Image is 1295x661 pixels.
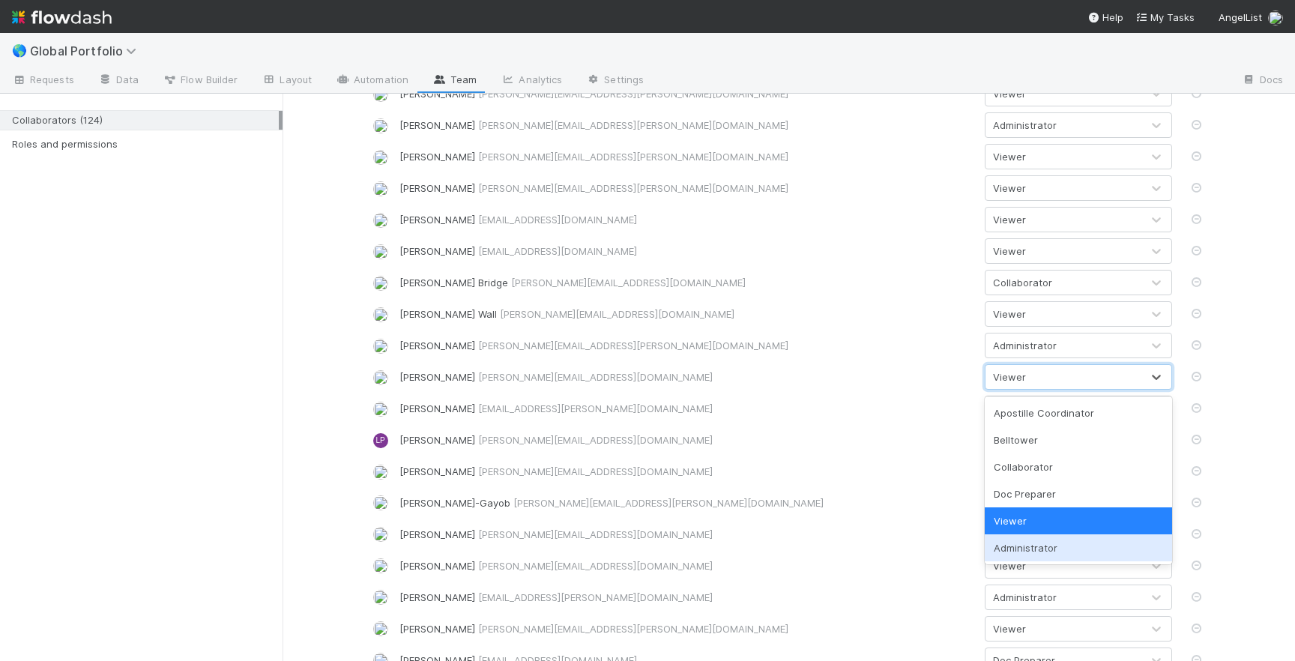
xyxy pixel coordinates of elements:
img: avatar_462714f4-64db-4129-b9df-50d7d164b9fc.png [373,87,388,102]
img: avatar_ec94f6e9-05c5-4d36-a6c8-d0cea77c3c29.png [373,590,388,605]
span: [PERSON_NAME][EMAIL_ADDRESS][PERSON_NAME][DOMAIN_NAME] [478,339,788,351]
div: Viewer [993,181,1026,196]
div: [PERSON_NAME] [399,118,973,133]
span: Flow Builder [163,72,238,87]
div: [PERSON_NAME] Wall [399,307,973,322]
div: Administrator [993,590,1057,605]
img: avatar_45aa71e2-cea6-4b00-9298-a0421aa61a2d.png [373,495,388,510]
img: avatar_f2899df2-d2b9-483b-a052-ca3b1db2e5e2.png [373,621,388,636]
div: [PERSON_NAME] [399,621,973,636]
img: avatar_ba0ef937-97b0-4cb1-a734-c46f876909ef.png [373,150,388,165]
div: [PERSON_NAME] [399,590,973,605]
img: avatar_a669165c-e543-4b1d-ab80-0c2a52253154.png [373,558,388,573]
div: Administrator [993,338,1057,353]
div: Viewer [993,86,1026,101]
div: Viewer [993,244,1026,259]
span: My Tasks [1135,11,1195,23]
a: Automation [324,69,420,93]
div: [PERSON_NAME] Bridge [399,275,973,290]
div: Viewer [993,307,1026,322]
div: [PERSON_NAME] [399,432,973,447]
div: [PERSON_NAME] [399,338,973,353]
div: Collaborator [985,453,1172,480]
div: [PERSON_NAME]-Gayob [399,495,973,510]
div: [PERSON_NAME] [399,149,973,164]
span: [EMAIL_ADDRESS][DOMAIN_NAME] [478,214,637,226]
div: [PERSON_NAME] [399,369,973,384]
div: Administrator [993,118,1057,133]
a: My Tasks [1135,10,1195,25]
span: [PERSON_NAME][EMAIL_ADDRESS][DOMAIN_NAME] [478,465,713,477]
a: Data [86,69,151,93]
a: Layout [250,69,324,93]
div: [PERSON_NAME] [399,464,973,479]
div: Viewer [993,149,1026,164]
span: [PERSON_NAME][EMAIL_ADDRESS][PERSON_NAME][DOMAIN_NAME] [478,119,788,131]
div: Belltower [985,426,1172,453]
img: logo-inverted-e16ddd16eac7371096b0.svg [12,4,112,30]
div: [PERSON_NAME] [399,527,973,542]
div: Viewer [985,507,1172,534]
div: Viewer [993,369,1026,384]
div: Collaborators (124) [12,111,279,130]
span: [PERSON_NAME][EMAIL_ADDRESS][PERSON_NAME][DOMAIN_NAME] [478,151,788,163]
span: 🌎 [12,44,27,57]
div: [PERSON_NAME] [399,181,973,196]
div: Collaborator [993,275,1052,290]
span: [EMAIL_ADDRESS][PERSON_NAME][DOMAIN_NAME] [478,402,713,414]
span: AngelList [1219,11,1262,23]
div: Viewer [993,212,1026,227]
a: Flow Builder [151,69,250,93]
div: Administrator [985,534,1172,561]
span: [EMAIL_ADDRESS][DOMAIN_NAME] [478,245,637,257]
img: avatar_0a9e60f7-03da-485c-bb15-a40c44fcec20.png [373,244,388,259]
span: Global Portfolio [30,43,144,58]
span: [PERSON_NAME][EMAIL_ADDRESS][DOMAIN_NAME] [478,528,713,540]
img: avatar_041b9f3e-9684-4023-b9b7-2f10de55285d.png [373,307,388,322]
span: [PERSON_NAME][EMAIL_ADDRESS][DOMAIN_NAME] [478,371,713,383]
img: avatar_e0ab5a02-4425-4644-8eca-231d5bcccdf4.png [1268,10,1283,25]
img: avatar_d055a153-5d46-4590-b65c-6ad68ba65107.png [373,213,388,228]
img: avatar_ac990a78-52d7-40f8-b1fe-cbbd1cda261e.png [373,402,388,417]
div: Leigh Pomerantz [373,433,388,448]
img: avatar_eb751263-687b-4103-b8bd-7a95983f73d1.png [373,339,388,354]
span: [PERSON_NAME][EMAIL_ADDRESS][DOMAIN_NAME] [478,434,713,446]
div: [PERSON_NAME] [399,401,973,416]
div: Doc Preparer [985,480,1172,507]
span: [PERSON_NAME][EMAIL_ADDRESS][PERSON_NAME][DOMAIN_NAME] [478,88,788,100]
span: [PERSON_NAME][EMAIL_ADDRESS][DOMAIN_NAME] [478,560,713,572]
img: avatar_5bf5c33b-3139-4939-a495-cbf9fc6ebf7e.png [373,370,388,385]
a: Analytics [489,69,574,93]
div: Viewer [993,558,1026,573]
img: avatar_8e0a024e-b700-4f9f-aecf-6f1e79dccd3c.png [373,527,388,542]
div: Roles and permissions [12,135,279,154]
div: Apostille Coordinator [985,399,1172,426]
img: avatar_15e6a745-65a2-4f19-9667-febcb12e2fc8.png [373,181,388,196]
div: Viewer [993,621,1026,636]
div: [PERSON_NAME] [399,244,973,259]
a: Settings [574,69,656,93]
span: [EMAIL_ADDRESS][PERSON_NAME][DOMAIN_NAME] [478,591,713,603]
span: Requests [12,72,74,87]
a: Docs [1230,69,1295,93]
img: avatar_93b89fca-d03a-423a-b274-3dd03f0a621f.png [373,465,388,480]
span: [PERSON_NAME][EMAIL_ADDRESS][DOMAIN_NAME] [511,277,746,289]
span: [PERSON_NAME][EMAIL_ADDRESS][PERSON_NAME][DOMAIN_NAME] [513,497,824,509]
a: Team [420,69,489,93]
span: [PERSON_NAME][EMAIL_ADDRESS][DOMAIN_NAME] [500,308,734,320]
span: LP [375,436,384,444]
img: avatar_f10b6879-7343-4620-b098-c5dd14efa601.png [373,118,388,133]
div: Help [1087,10,1123,25]
div: [PERSON_NAME] [399,86,973,101]
span: [PERSON_NAME][EMAIL_ADDRESS][PERSON_NAME][DOMAIN_NAME] [478,182,788,194]
div: [PERSON_NAME] [399,212,973,227]
img: avatar_4038989c-07b2-403a-8eae-aaaab2974011.png [373,276,388,291]
div: [PERSON_NAME] [399,558,973,573]
span: [PERSON_NAME][EMAIL_ADDRESS][PERSON_NAME][DOMAIN_NAME] [478,623,788,635]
